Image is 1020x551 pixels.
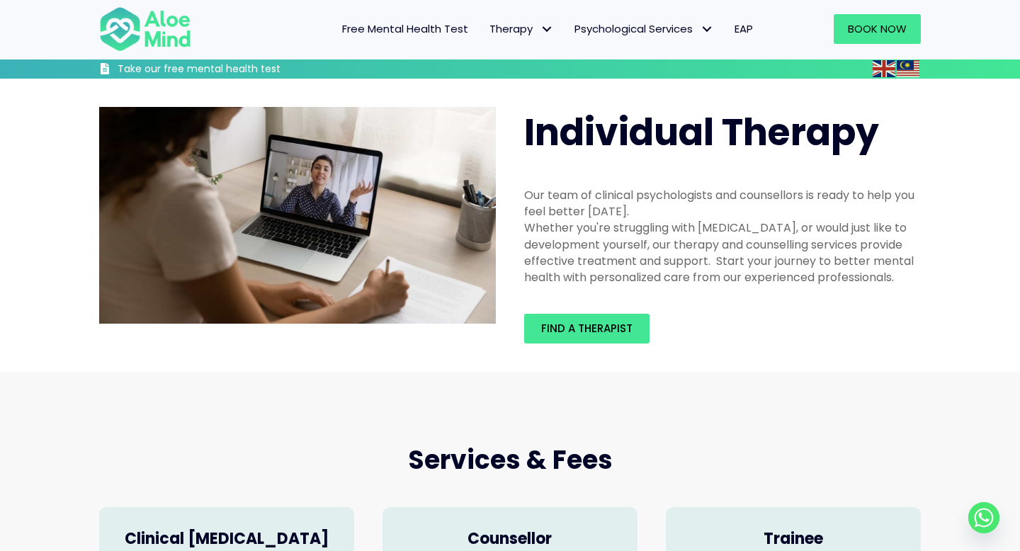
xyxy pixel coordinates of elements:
span: EAP [735,21,753,36]
span: Psychological Services [574,21,713,36]
div: Whether you're struggling with [MEDICAL_DATA], or would just like to development yourself, our th... [524,220,921,285]
h4: Clinical [MEDICAL_DATA] [113,528,340,550]
nav: Menu [210,14,764,44]
span: Therapy: submenu [536,19,557,40]
h3: Take our free mental health test [118,62,356,76]
img: en [873,60,895,77]
a: Psychological ServicesPsychological Services: submenu [564,14,724,44]
h4: Counsellor [397,528,623,550]
span: Book Now [848,21,907,36]
span: Individual Therapy [524,106,879,158]
a: Free Mental Health Test [331,14,479,44]
img: Aloe Mind Malaysia | Mental Healthcare Services in Malaysia and Singapore [99,107,496,324]
span: Services & Fees [408,442,613,478]
a: TherapyTherapy: submenu [479,14,564,44]
img: ms [897,60,919,77]
img: Aloe mind Logo [99,6,191,52]
a: Take our free mental health test [99,62,356,79]
a: English [873,60,897,76]
span: Free Mental Health Test [342,21,468,36]
span: Find a therapist [541,321,633,336]
a: EAP [724,14,764,44]
a: Book Now [834,14,921,44]
h4: Trainee [680,528,907,550]
span: Psychological Services: submenu [696,19,717,40]
a: Malay [897,60,921,76]
a: Whatsapp [968,502,999,533]
div: Our team of clinical psychologists and counsellors is ready to help you feel better [DATE]. [524,187,921,220]
a: Find a therapist [524,314,650,343]
span: Therapy [489,21,553,36]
